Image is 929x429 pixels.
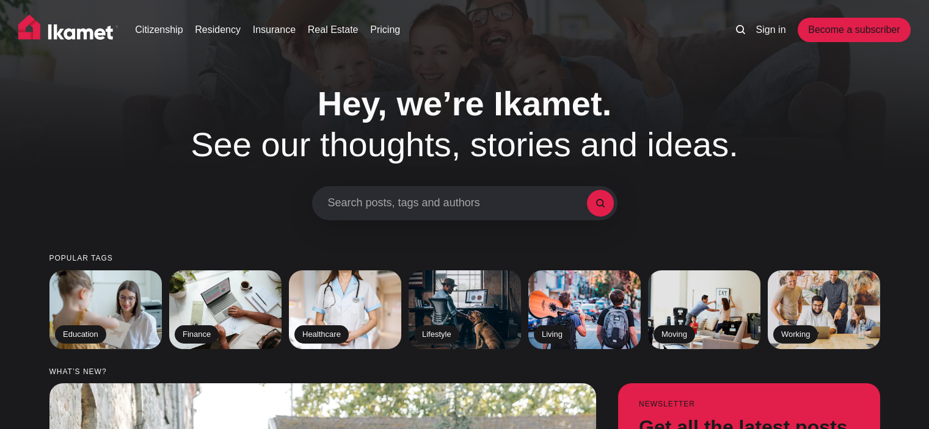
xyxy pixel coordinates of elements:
a: Citizenship [135,23,183,37]
h2: Healthcare [294,325,349,344]
span: Search posts, tags and authors [328,196,587,210]
a: Sign in [756,23,786,37]
small: Newsletter [639,400,859,408]
a: Living [528,270,641,349]
small: What’s new? [49,368,880,376]
a: Residency [195,23,241,37]
h2: Education [55,325,106,344]
h2: Moving [654,325,695,344]
h2: Lifestyle [414,325,459,344]
h2: Finance [175,325,219,344]
span: Hey, we’re Ikamet. [318,84,611,123]
a: Healthcare [289,270,401,349]
a: Finance [169,270,282,349]
a: Pricing [370,23,400,37]
img: Ikamet home [18,15,118,45]
a: Lifestyle [409,270,521,349]
small: Popular tags [49,254,880,262]
a: Real Estate [308,23,359,37]
a: Working [768,270,880,349]
h2: Working [773,325,818,344]
a: Moving [648,270,760,349]
h1: See our thoughts, stories and ideas. [153,83,776,165]
a: Become a subscriber [798,18,910,42]
h2: Living [534,325,570,344]
a: Insurance [253,23,296,37]
a: Education [49,270,162,349]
